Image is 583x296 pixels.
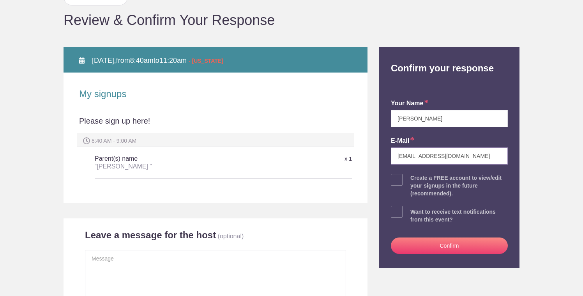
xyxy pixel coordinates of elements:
h2: Confirm your response [385,47,514,74]
input: e.g. julie@gmail.com [391,147,508,165]
div: Please sign up here! [79,115,352,133]
div: “[PERSON_NAME] ” [95,163,266,170]
h2: My signups [79,88,352,100]
div: 8:40 AM - 9:00 AM [77,133,354,147]
span: 11:20am [159,57,187,64]
span: from to [92,57,223,64]
span: - [US_STATE] [189,58,223,64]
label: your name [391,99,428,108]
label: E-mail [391,136,414,145]
img: Spot time [83,137,90,144]
img: Calendar alt [79,57,85,64]
div: Create a FREE account to view/edit your signups in the future (recommended). [410,174,508,197]
h1: Review & Confirm Your Response [64,13,519,27]
input: e.g. Julie Farrell [391,110,508,127]
button: Confirm [391,238,508,254]
div: x 1 [266,152,352,166]
span: 8:40am [130,57,154,64]
span: [DATE], [92,57,116,64]
div: Want to receive text notifications from this event? [410,208,508,223]
h5: Parent(s) name [95,151,266,174]
h2: Leave a message for the host [85,229,216,241]
p: (optional) [218,233,244,239]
